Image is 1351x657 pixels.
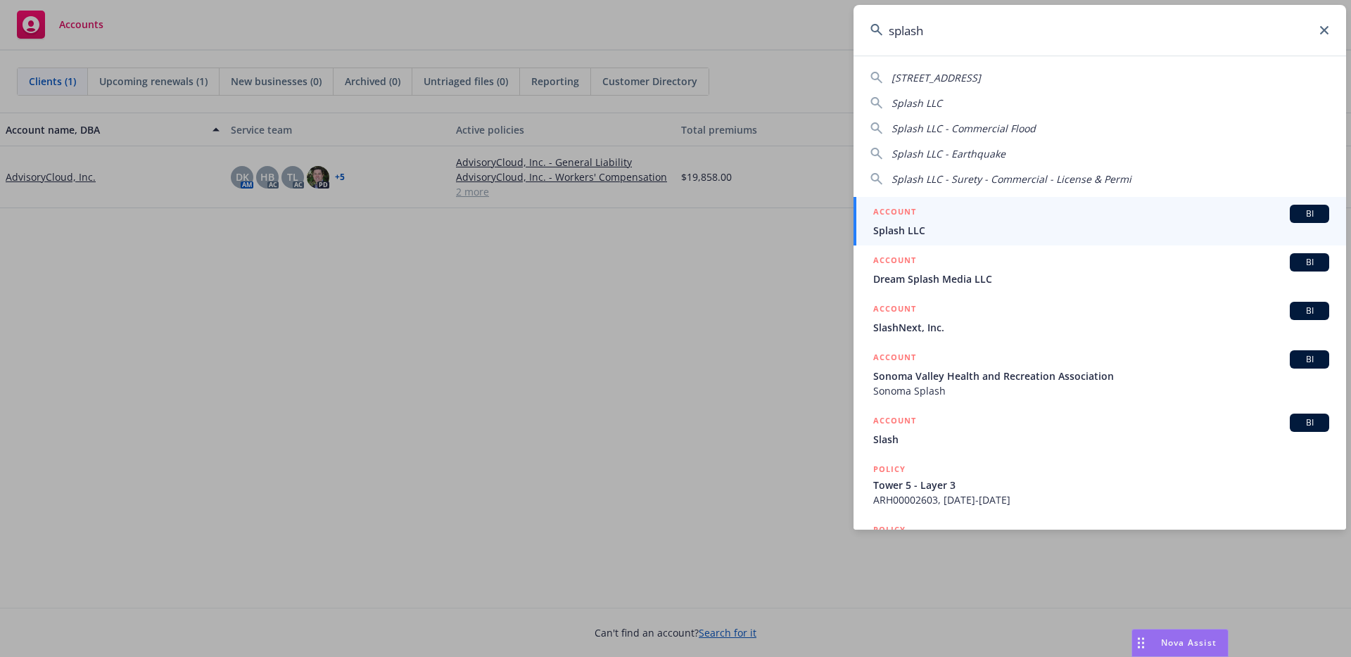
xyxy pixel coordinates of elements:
[1132,630,1150,656] div: Drag to move
[873,414,916,430] h5: ACCOUNT
[873,223,1329,238] span: Splash LLC
[854,406,1346,454] a: ACCOUNTBISlash
[873,205,916,222] h5: ACCOUNT
[854,245,1346,294] a: ACCOUNTBIDream Splash Media LLC
[873,492,1329,507] span: ARH00002603, [DATE]-[DATE]
[892,147,1006,160] span: Splash LLC - Earthquake
[1295,208,1324,220] span: BI
[854,197,1346,245] a: ACCOUNTBISplash LLC
[1161,637,1217,649] span: Nova Assist
[873,523,906,537] h5: POLICY
[892,172,1131,186] span: Splash LLC - Surety - Commercial - License & Permi
[854,343,1346,406] a: ACCOUNTBISonoma Valley Health and Recreation AssociationSonoma Splash
[873,272,1329,286] span: Dream Splash Media LLC
[873,462,906,476] h5: POLICY
[873,320,1329,335] span: SlashNext, Inc.
[873,383,1329,398] span: Sonoma Splash
[1295,305,1324,317] span: BI
[854,294,1346,343] a: ACCOUNTBISlashNext, Inc.
[873,369,1329,383] span: Sonoma Valley Health and Recreation Association
[1295,256,1324,269] span: BI
[854,5,1346,56] input: Search...
[873,350,916,367] h5: ACCOUNT
[1295,353,1324,366] span: BI
[1131,629,1229,657] button: Nova Assist
[854,515,1346,575] a: POLICY
[1295,416,1324,429] span: BI
[854,454,1346,515] a: POLICYTower 5 - Layer 3ARH00002603, [DATE]-[DATE]
[892,122,1036,135] span: Splash LLC - Commercial Flood
[873,253,916,270] h5: ACCOUNT
[873,432,1329,447] span: Slash
[873,478,1329,492] span: Tower 5 - Layer 3
[892,96,942,110] span: Splash LLC
[892,71,981,84] span: [STREET_ADDRESS]
[873,302,916,319] h5: ACCOUNT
